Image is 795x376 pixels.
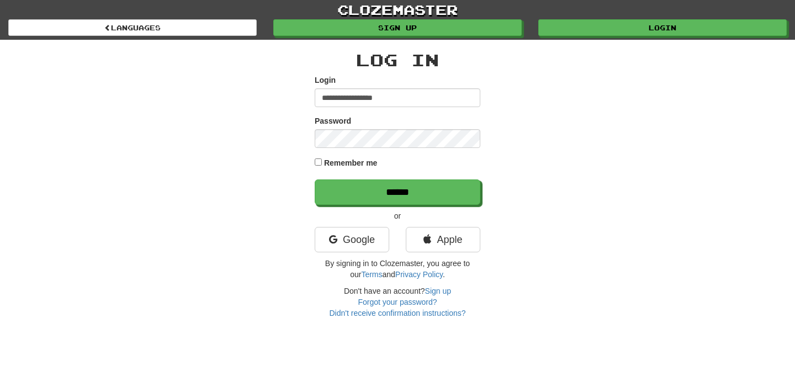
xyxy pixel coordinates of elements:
[395,270,443,279] a: Privacy Policy
[425,287,451,295] a: Sign up
[8,19,257,36] a: Languages
[315,210,480,221] p: or
[315,227,389,252] a: Google
[324,157,378,168] label: Remember me
[273,19,522,36] a: Sign up
[315,258,480,280] p: By signing in to Clozemaster, you agree to our and .
[315,115,351,126] label: Password
[538,19,787,36] a: Login
[358,298,437,306] a: Forgot your password?
[315,51,480,69] h2: Log In
[329,309,465,317] a: Didn't receive confirmation instructions?
[315,75,336,86] label: Login
[315,285,480,319] div: Don't have an account?
[361,270,382,279] a: Terms
[406,227,480,252] a: Apple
